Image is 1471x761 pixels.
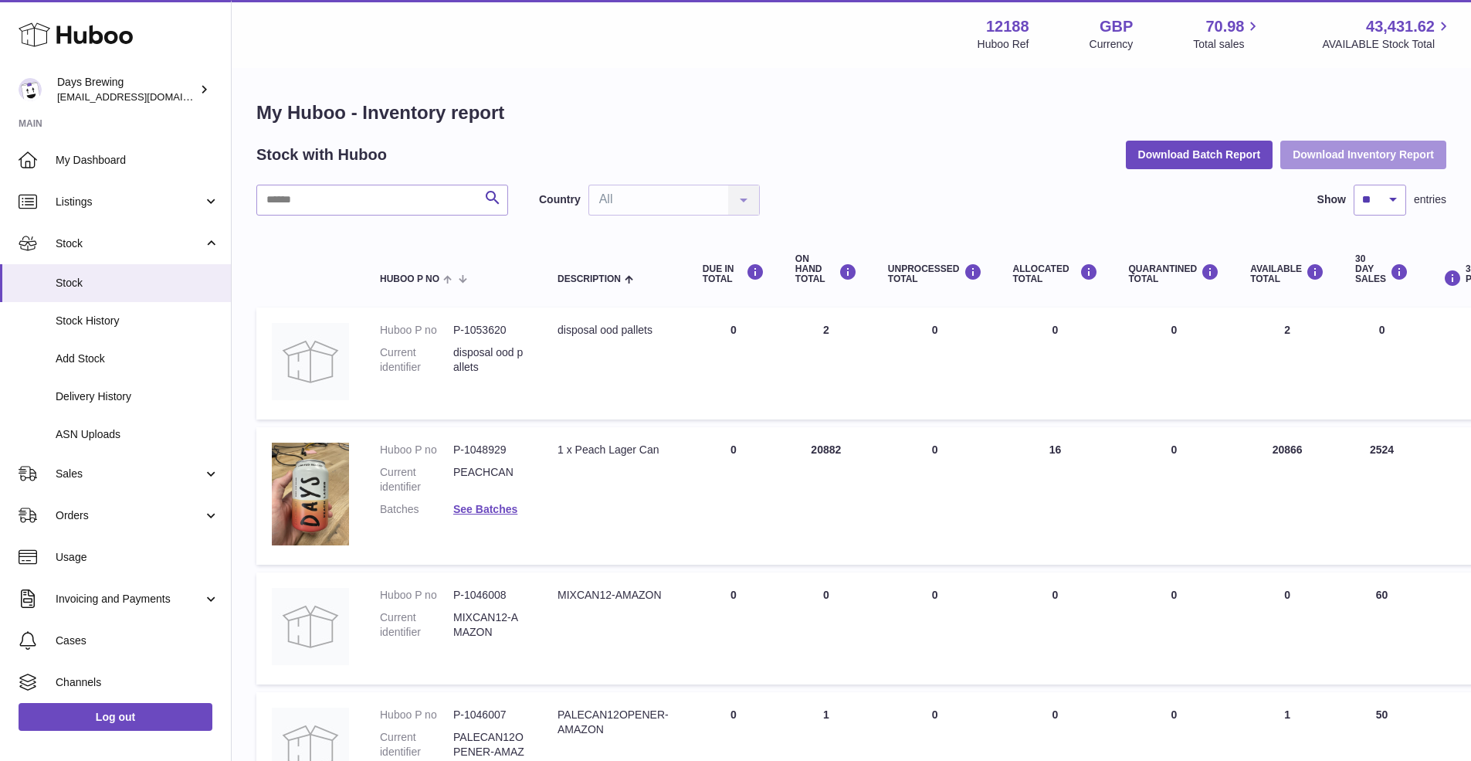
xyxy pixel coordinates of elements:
dt: Current identifier [380,465,453,494]
dt: Current identifier [380,610,453,640]
img: product image [272,443,349,545]
td: 0 [873,307,998,420]
td: 0 [687,307,780,420]
div: ON HAND Total [795,254,857,285]
a: 43,431.62 AVAILABLE Stock Total [1322,16,1452,52]
span: Stock [56,236,203,251]
dd: disposal ood pallets [453,345,527,375]
div: PALECAN12OPENER-AMAZON [558,708,672,737]
td: 0 [687,427,780,565]
td: 16 [998,427,1113,565]
img: product image [272,588,349,665]
div: disposal ood pallets [558,323,672,338]
span: Delivery History [56,389,219,404]
dt: Huboo P no [380,443,453,457]
a: See Batches [453,503,517,515]
td: 0 [998,572,1113,685]
span: My Dashboard [56,153,219,168]
td: 20866 [1235,427,1340,565]
span: [EMAIL_ADDRESS][DOMAIN_NAME] [57,90,227,103]
img: victoria@daysbrewing.com [19,78,42,101]
div: ALLOCATED Total [1013,263,1098,284]
div: Currency [1090,37,1134,52]
a: Log out [19,703,212,731]
td: 0 [780,572,873,685]
span: AVAILABLE Stock Total [1322,37,1452,52]
td: 0 [873,572,998,685]
span: Stock History [56,314,219,328]
div: Huboo Ref [978,37,1029,52]
span: Sales [56,467,203,481]
span: Channels [56,675,219,690]
div: QUARANTINED Total [1129,263,1220,284]
span: Description [558,274,621,284]
dd: P-1046008 [453,588,527,603]
td: 0 [873,427,998,565]
td: 2 [1235,307,1340,420]
span: 0 [1171,708,1177,721]
span: ASN Uploads [56,427,219,442]
span: 0 [1171,589,1177,601]
span: Stock [56,276,219,290]
dt: Huboo P no [380,588,453,603]
td: 20882 [780,427,873,565]
span: Add Stock [56,352,219,366]
span: Total sales [1193,37,1262,52]
dt: Huboo P no [380,708,453,722]
td: 2 [780,307,873,420]
td: 0 [998,307,1113,420]
dt: Huboo P no [380,323,453,338]
span: 0 [1171,443,1177,456]
dd: P-1053620 [453,323,527,338]
div: DUE IN TOTAL [703,263,764,284]
label: Country [539,192,581,207]
a: 70.98 Total sales [1193,16,1262,52]
div: MIXCAN12-AMAZON [558,588,672,603]
span: entries [1414,192,1446,207]
dd: PEACHCAN [453,465,527,494]
dd: MIXCAN12-AMAZON [453,610,527,640]
span: 43,431.62 [1366,16,1435,37]
div: Days Brewing [57,75,196,104]
span: 70.98 [1205,16,1244,37]
button: Download Batch Report [1126,141,1273,168]
span: Cases [56,634,219,648]
dt: Batches [380,502,453,517]
img: product image [272,323,349,400]
td: 0 [687,572,780,685]
span: Listings [56,195,203,209]
label: Show [1317,192,1346,207]
dd: P-1048929 [453,443,527,457]
strong: 12188 [986,16,1029,37]
div: AVAILABLE Total [1250,263,1324,284]
strong: GBP [1100,16,1133,37]
span: 0 [1171,324,1177,336]
h1: My Huboo - Inventory report [256,100,1446,125]
div: 30 DAY SALES [1355,254,1408,285]
dt: Current identifier [380,345,453,375]
button: Download Inventory Report [1280,141,1446,168]
div: UNPROCESSED Total [888,263,982,284]
td: 0 [1235,572,1340,685]
td: 0 [1340,307,1424,420]
dd: P-1046007 [453,708,527,722]
h2: Stock with Huboo [256,144,387,165]
td: 2524 [1340,427,1424,565]
span: Huboo P no [380,274,439,284]
td: 60 [1340,572,1424,685]
span: Orders [56,508,203,523]
span: Usage [56,550,219,565]
div: 1 x Peach Lager Can [558,443,672,457]
span: Invoicing and Payments [56,592,203,606]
